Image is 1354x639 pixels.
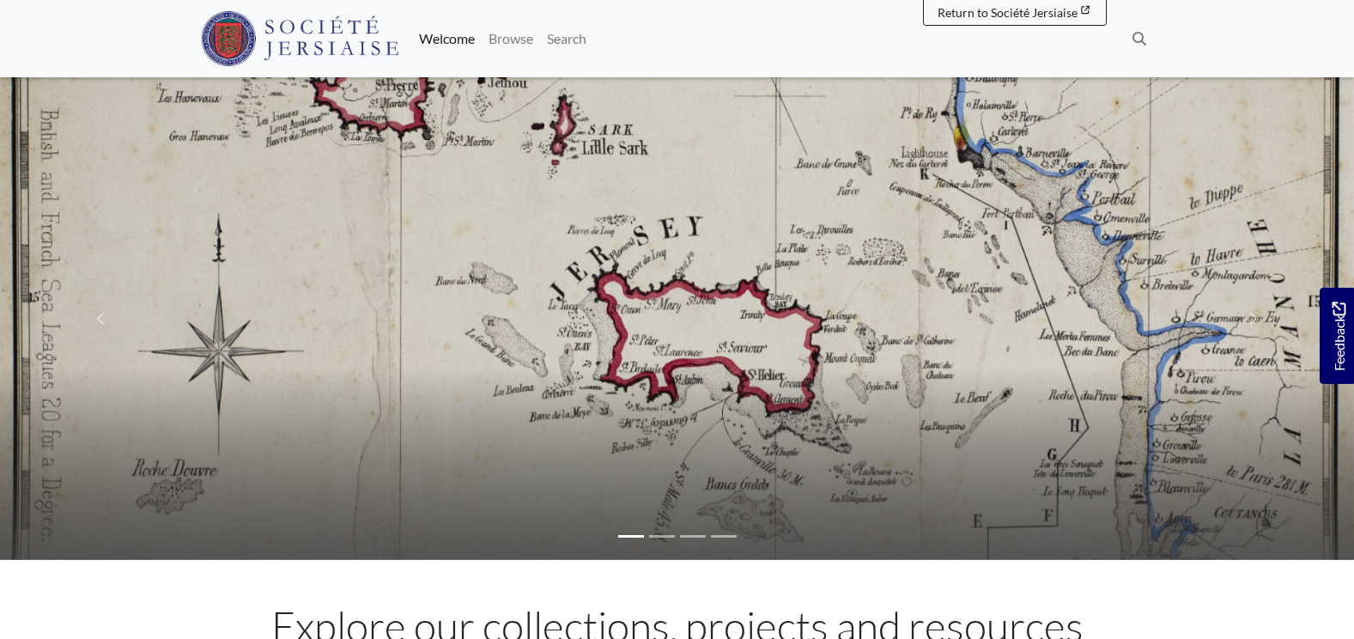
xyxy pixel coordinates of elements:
span: Return to Société Jersiaise [938,5,1078,20]
a: Search [540,21,593,56]
a: Move to next slideshow image [1151,77,1354,560]
a: Welcome [412,21,482,56]
img: Société Jersiaise [201,11,399,66]
a: Société Jersiaise logo [201,7,399,70]
a: Browse [482,21,540,56]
